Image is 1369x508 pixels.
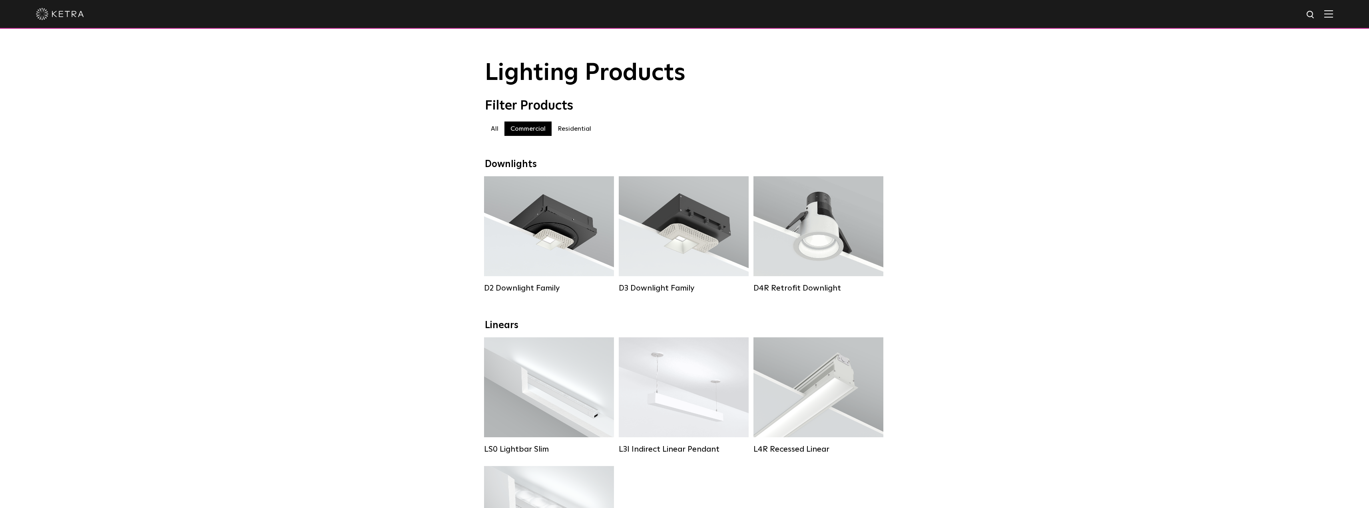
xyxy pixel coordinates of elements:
[1324,10,1333,18] img: Hamburger%20Nav.svg
[484,283,614,293] div: D2 Downlight Family
[485,320,885,331] div: Linears
[1306,10,1316,20] img: search icon
[619,283,749,293] div: D3 Downlight Family
[619,444,749,454] div: L3I Indirect Linear Pendant
[484,337,614,454] a: LS0 Lightbar Slim Lumen Output:200 / 350Colors:White / BlackControl:X96 Controller
[485,159,885,170] div: Downlights
[619,337,749,454] a: L3I Indirect Linear Pendant Lumen Output:400 / 600 / 800 / 1000Housing Colors:White / BlackContro...
[552,122,597,136] label: Residential
[36,8,84,20] img: ketra-logo-2019-white
[619,176,749,293] a: D3 Downlight Family Lumen Output:700 / 900 / 1100Colors:White / Black / Silver / Bronze / Paintab...
[753,176,883,293] a: D4R Retrofit Downlight Lumen Output:800Colors:White / BlackBeam Angles:15° / 25° / 40° / 60°Watta...
[485,61,685,85] span: Lighting Products
[753,283,883,293] div: D4R Retrofit Downlight
[753,337,883,454] a: L4R Recessed Linear Lumen Output:400 / 600 / 800 / 1000Colors:White / BlackControl:Lutron Clear C...
[504,122,552,136] label: Commercial
[485,122,504,136] label: All
[753,444,883,454] div: L4R Recessed Linear
[484,176,614,293] a: D2 Downlight Family Lumen Output:1200Colors:White / Black / Gloss Black / Silver / Bronze / Silve...
[484,444,614,454] div: LS0 Lightbar Slim
[485,98,885,114] div: Filter Products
